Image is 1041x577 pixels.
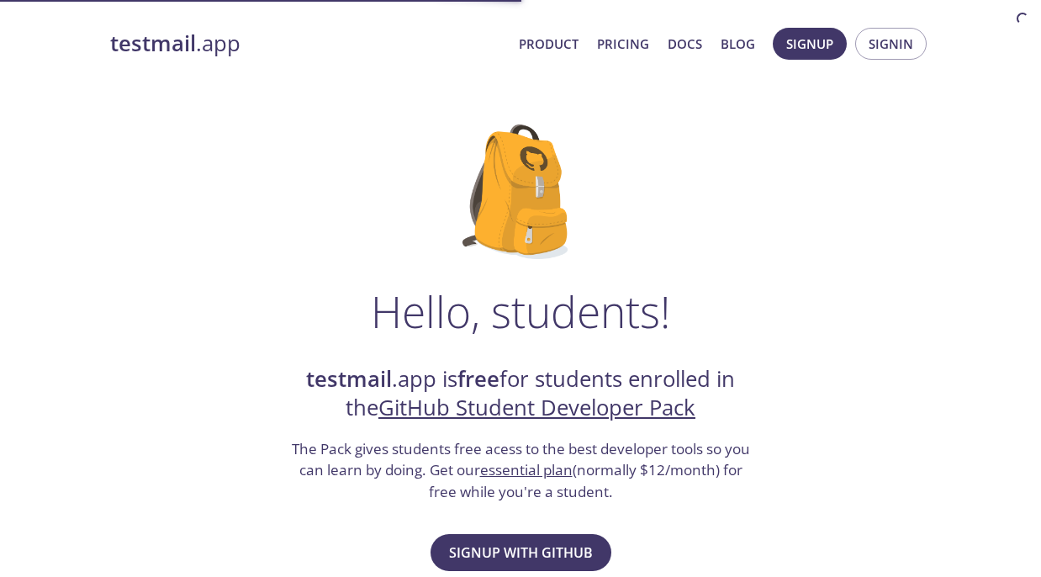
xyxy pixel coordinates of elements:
[289,438,752,503] h3: The Pack gives students free acess to the best developer tools so you can learn by doing. Get our...
[519,33,579,55] a: Product
[289,365,752,423] h2: .app is for students enrolled in the
[597,33,649,55] a: Pricing
[110,29,196,58] strong: testmail
[462,124,579,259] img: github-student-backpack.png
[480,460,573,479] a: essential plan
[786,33,833,55] span: Signup
[110,29,505,58] a: testmail.app
[378,393,695,422] a: GitHub Student Developer Pack
[855,28,927,60] button: Signin
[721,33,755,55] a: Blog
[449,541,593,564] span: Signup with GitHub
[773,28,847,60] button: Signup
[668,33,702,55] a: Docs
[431,534,611,571] button: Signup with GitHub
[306,364,392,394] strong: testmail
[869,33,913,55] span: Signin
[457,364,499,394] strong: free
[371,286,670,336] h1: Hello, students!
